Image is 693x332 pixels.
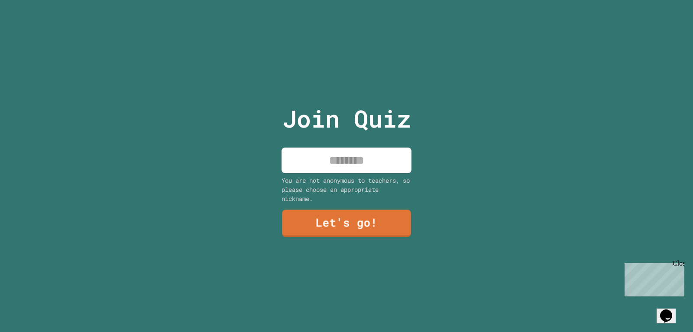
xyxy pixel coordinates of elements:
[657,297,684,323] iframe: chat widget
[282,101,411,137] p: Join Quiz
[282,210,411,237] a: Let's go!
[621,260,684,296] iframe: chat widget
[3,3,60,55] div: Chat with us now!Close
[282,176,411,203] div: You are not anonymous to teachers, so please choose an appropriate nickname.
